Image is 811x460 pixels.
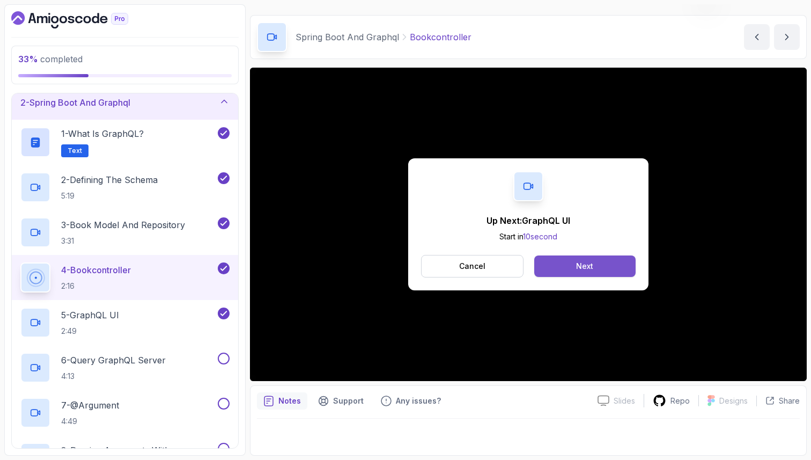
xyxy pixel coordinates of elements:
[779,396,800,406] p: Share
[20,172,230,202] button: 2-Defining The Schema5:19
[576,261,593,272] div: Next
[61,236,185,246] p: 3:31
[486,214,570,227] p: Up Next: GraphQL UI
[61,309,119,322] p: 5 - GraphQL UI
[486,231,570,242] p: Start in
[421,255,524,278] button: Cancel
[410,31,471,43] p: Bookcontroller
[18,54,38,64] span: 33 %
[20,217,230,247] button: 3-Book Model And Repository3:31
[250,68,807,381] iframe: 4 - BookController
[534,255,636,277] button: Next
[61,264,131,276] p: 4 - Bookcontroller
[744,24,770,50] button: previous content
[644,394,698,407] a: Repo
[20,308,230,338] button: 5-GraphQL UI2:49
[459,261,485,272] p: Cancel
[68,147,82,155] span: Text
[20,353,230,383] button: 6-Query GraphQL Server4:13
[61,127,144,140] p: 1 - What is GraphQL?
[614,396,635,406] p: Slides
[61,416,119,427] p: 4:49
[756,396,800,406] button: Share
[61,326,119,337] p: 2:49
[61,218,185,231] p: 3 - Book Model And Repository
[61,354,166,367] p: 6 - Query GraphQL Server
[374,392,447,410] button: Feedback button
[312,392,370,410] button: Support button
[257,392,307,410] button: notes button
[396,396,441,406] p: Any issues?
[278,396,301,406] p: Notes
[12,85,238,120] button: 2-Spring Boot And Graphql
[18,54,83,64] span: completed
[61,173,158,186] p: 2 - Defining The Schema
[296,31,399,43] p: Spring Boot And Graphql
[20,96,130,109] h3: 2 - Spring Boot And Graphql
[61,399,119,412] p: 7 - @Argument
[719,396,748,406] p: Designs
[523,232,557,241] span: 10 second
[61,191,158,201] p: 5:19
[20,262,230,293] button: 4-Bookcontroller2:16
[11,11,153,28] a: Dashboard
[61,371,166,382] p: 4:13
[20,127,230,157] button: 1-What is GraphQL?Text
[774,24,800,50] button: next content
[61,281,131,291] p: 2:16
[20,398,230,428] button: 7-@Argument4:49
[333,396,364,406] p: Support
[61,444,216,457] p: 8 - Passing Arguments With @Schemamapping
[670,396,690,406] p: Repo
